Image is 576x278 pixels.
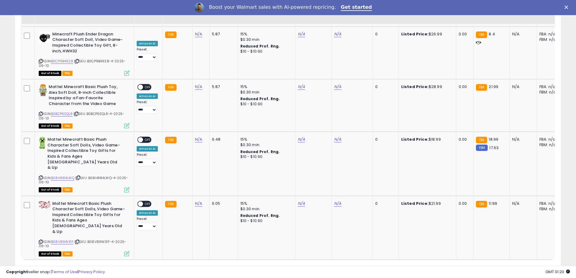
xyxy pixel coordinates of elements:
b: Mattel Minecraft Basic Plush Character Soft Dolls, Video Game-Inspired Collectible Toy Gifts for ... [52,201,126,236]
div: 0.00 [459,137,469,142]
div: N/A [512,137,532,142]
div: FBA: n/a [539,137,559,142]
b: Minecraft Plush Ender Dragon Character Soft Doll, Video Game-Inspired Collectible Toy Gift, 8-inc... [52,31,126,55]
div: Amazon AI [137,146,158,152]
a: Terms of Use [52,269,77,275]
div: $28.99 [401,84,451,90]
span: All listings that are currently out of stock and unavailable for purchase on Amazon [39,123,61,129]
div: Preset: [137,47,158,61]
b: Listed Price: [401,201,429,206]
div: Preset: [137,100,158,114]
a: N/A [334,31,341,37]
small: FBA [165,201,176,208]
div: $10 - $10.90 [240,102,291,107]
div: 0 [375,84,394,90]
span: FBA [62,251,73,257]
span: OFF [143,201,153,206]
span: 2025-09-14 01:20 GMT [545,269,570,275]
div: FBM: n/a [539,142,559,148]
a: N/A [195,84,202,90]
div: N/A [512,84,532,90]
div: 6.48 [212,137,233,142]
span: 18.99 [489,136,498,142]
div: $0.30 min [240,90,291,95]
div: FBM: n/a [539,90,559,95]
div: 15% [240,84,291,90]
b: Listed Price: [401,84,429,90]
span: OFF [143,85,153,90]
div: 5.87 [212,84,233,90]
small: FBA [165,137,176,143]
div: Amazon AI [137,210,158,216]
div: $10 - $10.90 [240,218,291,224]
div: 0.00 [459,201,469,206]
b: Reduced Prof. Rng. [240,213,280,218]
span: All listings that are currently out of stock and unavailable for purchase on Amazon [39,71,61,76]
div: ASIN: [39,137,129,191]
div: Preset: [137,153,158,166]
div: FBA: n/a [539,84,559,90]
div: $0.30 min [240,142,291,148]
a: N/A [195,136,202,142]
div: seller snap | | [6,269,105,275]
img: 417I8IDM-RL._SL40_.jpg [39,31,51,44]
div: ASIN: [39,201,129,256]
div: 15% [240,201,291,206]
span: FBA [62,71,73,76]
span: 21.99 [489,84,498,90]
a: N/A [298,201,305,207]
b: Reduced Prof. Rng. [240,96,280,101]
span: OFF [143,137,153,142]
span: FBA [62,123,73,129]
span: | SKU: B08HR84LWQ-4-2025-06-10 [39,175,128,185]
div: $0.30 min [240,206,291,212]
div: $18.99 [401,137,451,142]
a: Get started [341,4,372,11]
span: All listings that are currently out of stock and unavailable for purchase on Amazon [39,251,61,257]
a: N/A [298,136,305,142]
div: $0.30 min [240,37,291,42]
div: 0 [375,31,394,37]
span: | SKU: B08V89W31F-4-2025-06-10 [39,239,126,248]
span: | SKU: B0BCP6SQLR-4-2025-06-10 [39,111,124,120]
small: FBA [476,31,487,38]
img: 411V1H+tGfL._SL40_.jpg [39,137,46,149]
b: Listed Price: [401,31,429,37]
div: FBA: n/a [539,201,559,206]
a: N/A [298,31,305,37]
b: Mattel Minecraft Basic Plush Toy, Alex Soft Doll, 8-inch Collectible Inspired by a Fan-Favorite C... [49,84,122,108]
a: B08HR84LWQ [51,175,74,181]
a: N/A [195,201,202,207]
div: N/A [512,201,532,206]
b: Listed Price: [401,136,429,142]
div: $21.99 [401,201,451,206]
div: $10 - $10.90 [240,49,291,54]
span: All listings that are currently out of stock and unavailable for purchase on Amazon [39,187,61,192]
small: FBM [476,145,488,151]
img: Profile image for Adrian [194,3,204,12]
div: 0.00 [459,31,469,37]
span: 8.4 [489,31,495,37]
div: Amazon AI [137,41,158,46]
div: 15% [240,31,291,37]
a: N/A [195,31,202,37]
a: N/A [334,136,341,142]
div: Boost your Walmart sales with AI-powered repricing. [209,4,336,10]
small: FBA [476,84,487,91]
a: N/A [334,201,341,207]
span: FBA [62,187,73,192]
small: FBA [476,137,487,143]
small: FBA [165,84,176,91]
div: FBM: n/a [539,206,559,212]
div: 15% [240,137,291,142]
div: 0.00 [459,84,469,90]
b: Mattel Minecraft Basic Plush Character Soft Dolls, Video Game-Inspired Collectible Toy Gifts for ... [47,137,121,172]
div: ASIN: [39,84,129,128]
b: Reduced Prof. Rng. [240,44,280,49]
div: Close [565,5,571,9]
div: 5.87 [212,31,233,37]
div: N/A [512,31,532,37]
b: Reduced Prof. Rng. [240,149,280,154]
div: ASIN: [39,31,129,75]
span: 11.99 [489,201,497,206]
